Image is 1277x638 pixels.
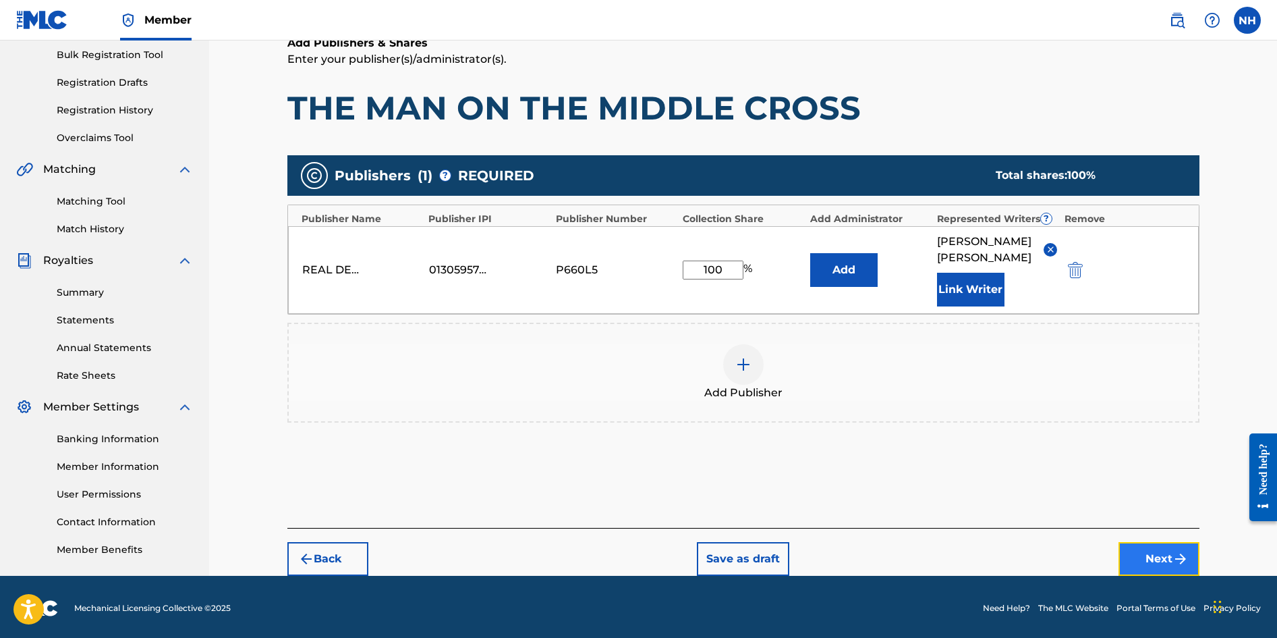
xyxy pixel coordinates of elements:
button: Next [1118,542,1199,576]
span: Matching [43,161,96,178]
a: Member Information [57,460,193,474]
span: [PERSON_NAME] [PERSON_NAME] [937,234,1033,266]
img: add [735,356,751,373]
img: Member Settings [16,399,32,415]
img: remove-from-list-button [1046,244,1056,255]
a: Need Help? [983,602,1030,614]
span: % [743,261,756,280]
span: Member [144,12,192,28]
button: Save as draft [697,542,789,576]
img: search [1169,12,1185,28]
a: Summary [57,286,193,300]
a: Match History [57,222,193,236]
div: Represented Writers [937,212,1058,226]
button: Link Writer [937,273,1004,307]
div: Publisher Name [302,212,422,226]
img: f7272a7cc735f4ea7f67.svg [1172,551,1189,567]
img: Royalties [16,252,32,269]
img: Top Rightsholder [120,12,136,28]
button: Add [810,253,878,287]
p: Enter your publisher(s)/administrator(s). [287,51,1199,68]
a: Registration Drafts [57,76,193,90]
a: Overclaims Tool [57,131,193,145]
span: ? [1041,213,1052,224]
div: Publisher Number [556,212,677,226]
a: The MLC Website [1038,602,1108,614]
div: User Menu [1234,7,1261,34]
img: 7ee5dd4eb1f8a8e3ef2f.svg [298,551,314,567]
img: help [1204,12,1220,28]
img: publishers [306,167,322,184]
h6: Add Publishers & Shares [287,35,1199,51]
span: 100 % [1067,169,1096,182]
span: ( 1 ) [418,165,432,186]
span: ? [440,170,451,181]
span: Royalties [43,252,93,269]
a: Annual Statements [57,341,193,355]
div: Publisher IPI [428,212,549,226]
div: Remove [1065,212,1185,226]
span: Publishers [335,165,411,186]
a: Matching Tool [57,194,193,209]
div: Collection Share [683,212,803,226]
span: Member Settings [43,399,139,415]
img: 12a2ab48e56ec057fbd8.svg [1068,262,1083,278]
div: Drag [1214,587,1222,627]
span: Mechanical Licensing Collective © 2025 [74,602,231,614]
h1: THE MAN ON THE MIDDLE CROSS [287,88,1199,128]
img: Matching [16,161,33,178]
img: MLC Logo [16,10,68,30]
a: Banking Information [57,432,193,446]
a: Member Benefits [57,543,193,557]
a: Bulk Registration Tool [57,48,193,62]
a: User Permissions [57,487,193,502]
span: Add Publisher [704,385,783,401]
img: expand [177,161,193,178]
button: Back [287,542,368,576]
span: REQUIRED [458,165,534,186]
img: expand [177,399,193,415]
a: Registration History [57,103,193,117]
a: Rate Sheets [57,369,193,383]
a: Portal Terms of Use [1116,602,1195,614]
a: Contact Information [57,515,193,529]
a: Statements [57,313,193,327]
iframe: Resource Center [1239,423,1277,532]
a: Public Search [1164,7,1191,34]
div: Add Administrator [810,212,931,226]
div: Total shares: [996,167,1172,184]
div: Help [1199,7,1226,34]
img: expand [177,252,193,269]
a: Privacy Policy [1203,602,1261,614]
iframe: Chat Widget [1210,573,1277,638]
